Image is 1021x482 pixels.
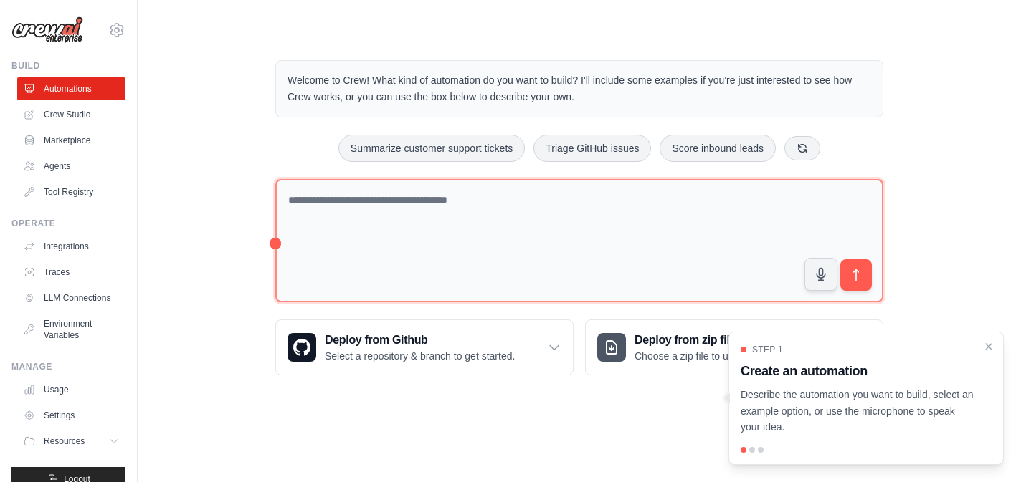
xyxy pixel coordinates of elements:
h3: Deploy from Github [325,332,515,349]
span: Resources [44,435,85,447]
p: Describe the automation you want to build, select an example option, or use the microphone to spe... [741,387,974,435]
button: Close walkthrough [983,341,994,352]
a: Agents [17,155,125,178]
button: Triage GitHub issues [533,135,651,162]
a: Crew Studio [17,103,125,126]
a: Environment Variables [17,312,125,347]
button: Score inbound leads [660,135,776,162]
a: Usage [17,378,125,401]
h3: Deploy from zip file [635,332,756,349]
a: Marketplace [17,129,125,152]
div: Manage [11,361,125,372]
div: Operate [11,218,125,229]
p: Select a repository & branch to get started. [325,349,515,363]
div: Build [11,60,125,72]
button: Summarize customer support tickets [338,135,525,162]
a: Tool Registry [17,180,125,203]
a: Integrations [17,235,125,258]
span: Step 1 [752,344,783,355]
button: Resources [17,430,125,453]
img: Logo [11,16,83,44]
a: Automations [17,77,125,100]
a: Settings [17,404,125,427]
a: Traces [17,261,125,284]
p: Choose a zip file to upload. [635,349,756,363]
h3: Create an automation [741,361,974,381]
iframe: Chat Widget [949,413,1021,482]
a: LLM Connections [17,286,125,309]
p: Welcome to Crew! What kind of automation do you want to build? I'll include some examples if you'... [288,72,871,105]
